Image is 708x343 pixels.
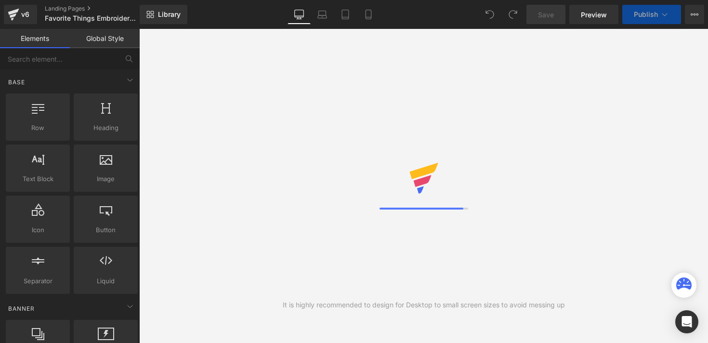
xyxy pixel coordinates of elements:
span: Heading [77,123,135,133]
span: Separator [9,276,67,286]
span: Liquid [77,276,135,286]
a: Preview [569,5,618,24]
a: New Library [140,5,187,24]
span: Icon [9,225,67,235]
span: Base [7,78,26,87]
span: Library [158,10,181,19]
a: Laptop [311,5,334,24]
a: Tablet [334,5,357,24]
a: Landing Pages [45,5,156,13]
button: Publish [622,5,681,24]
a: Global Style [70,29,140,48]
span: Save [538,10,554,20]
span: Image [77,174,135,184]
button: More [685,5,704,24]
a: v6 [4,5,37,24]
a: Desktop [288,5,311,24]
button: Redo [503,5,523,24]
span: Preview [581,10,607,20]
span: Button [77,225,135,235]
span: Favorite Things Embroidered Charms Kit [45,14,137,22]
div: It is highly recommended to design for Desktop to small screen sizes to avoid messing up [283,300,565,310]
span: Row [9,123,67,133]
span: Text Block [9,174,67,184]
a: Mobile [357,5,380,24]
div: Open Intercom Messenger [675,310,698,333]
button: Undo [480,5,499,24]
div: v6 [19,8,31,21]
span: Banner [7,304,36,313]
span: Publish [634,11,658,18]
